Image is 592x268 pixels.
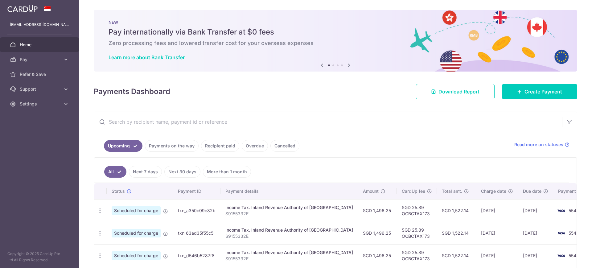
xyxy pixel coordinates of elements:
[437,199,476,222] td: SGD 1,522.14
[173,222,220,244] td: txn_63ad35f55c5
[94,86,170,97] h4: Payments Dashboard
[145,140,199,152] a: Payments on the way
[363,188,379,194] span: Amount
[20,56,60,63] span: Pay
[225,204,353,211] div: Income Tax. Inland Revenue Authority of [GEOGRAPHIC_DATA]
[569,230,579,236] span: 5545
[20,86,60,92] span: Support
[437,222,476,244] td: SGD 1,522.14
[20,71,60,77] span: Refer & Save
[109,39,562,47] h6: Zero processing fees and lowered transfer cost for your overseas expenses
[201,140,239,152] a: Recipient paid
[270,140,299,152] a: Cancelled
[129,166,162,178] a: Next 7 days
[220,183,358,199] th: Payment details
[476,222,518,244] td: [DATE]
[203,166,251,178] a: More than 1 month
[225,249,353,256] div: Income Tax. Inland Revenue Authority of [GEOGRAPHIC_DATA]
[514,142,563,148] span: Read more on statuses
[225,227,353,233] div: Income Tax. Inland Revenue Authority of [GEOGRAPHIC_DATA]
[358,199,397,222] td: SGD 1,496.25
[358,222,397,244] td: SGD 1,496.25
[416,84,495,99] a: Download Report
[518,199,553,222] td: [DATE]
[437,244,476,267] td: SGD 1,522.14
[402,188,425,194] span: CardUp fee
[523,188,541,194] span: Due date
[112,229,161,237] span: Scheduled for charge
[173,199,220,222] td: txn_a350c09e82b
[476,244,518,267] td: [DATE]
[112,251,161,260] span: Scheduled for charge
[225,233,353,239] p: S9155332E
[476,199,518,222] td: [DATE]
[397,244,437,267] td: SGD 25.89 OCBCTAX173
[109,27,562,37] h5: Pay internationally via Bank Transfer at $0 fees
[524,88,562,95] span: Create Payment
[104,140,142,152] a: Upcoming
[358,244,397,267] td: SGD 1,496.25
[438,88,479,95] span: Download Report
[225,211,353,217] p: S9155332E
[94,112,562,132] input: Search by recipient name, payment id or reference
[112,188,125,194] span: Status
[225,256,353,262] p: S9155332E
[481,188,506,194] span: Charge date
[555,207,567,214] img: Bank Card
[173,244,220,267] td: txn_d546b5287f8
[518,244,553,267] td: [DATE]
[173,183,220,199] th: Payment ID
[242,140,268,152] a: Overdue
[397,222,437,244] td: SGD 25.89 OCBCTAX173
[112,206,161,215] span: Scheduled for charge
[518,222,553,244] td: [DATE]
[553,249,586,265] iframe: Opens a widget where you can find more information
[109,54,185,60] a: Learn more about Bank Transfer
[569,208,579,213] span: 5545
[397,199,437,222] td: SGD 25.89 OCBCTAX173
[20,42,60,48] span: Home
[10,22,69,28] p: [EMAIL_ADDRESS][DOMAIN_NAME]
[94,10,577,72] img: Bank transfer banner
[109,20,562,25] p: NEW
[442,188,462,194] span: Total amt.
[514,142,569,148] a: Read more on statuses
[20,101,60,107] span: Settings
[164,166,200,178] a: Next 30 days
[104,166,126,178] a: All
[555,229,567,237] img: Bank Card
[502,84,577,99] a: Create Payment
[7,5,38,12] img: CardUp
